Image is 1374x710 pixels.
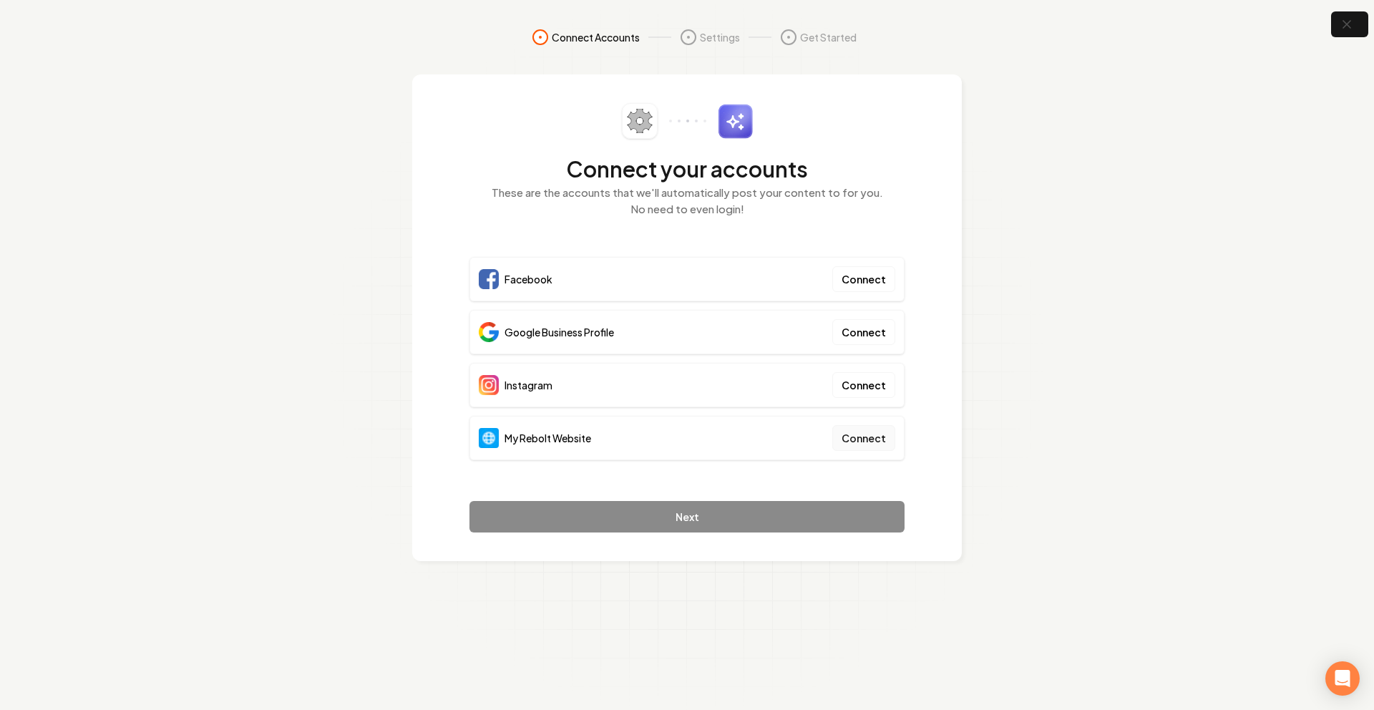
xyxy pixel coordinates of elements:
img: connector-dots.svg [669,120,706,122]
img: Website [479,428,499,448]
button: Connect [832,266,895,292]
p: These are the accounts that we'll automatically post your content to for you. No need to even login! [469,185,905,217]
img: Instagram [479,375,499,395]
button: Connect [832,425,895,451]
img: Facebook [479,269,499,289]
button: Connect [832,319,895,345]
img: Google [479,322,499,342]
span: Get Started [800,30,857,44]
img: sparkles.svg [718,104,753,139]
div: Open Intercom Messenger [1325,661,1360,696]
span: Connect Accounts [552,30,640,44]
span: Facebook [505,272,552,286]
button: Connect [832,372,895,398]
span: My Rebolt Website [505,431,591,445]
span: Google Business Profile [505,325,614,339]
span: Settings [700,30,740,44]
h2: Connect your accounts [469,156,905,182]
span: Instagram [505,378,552,392]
